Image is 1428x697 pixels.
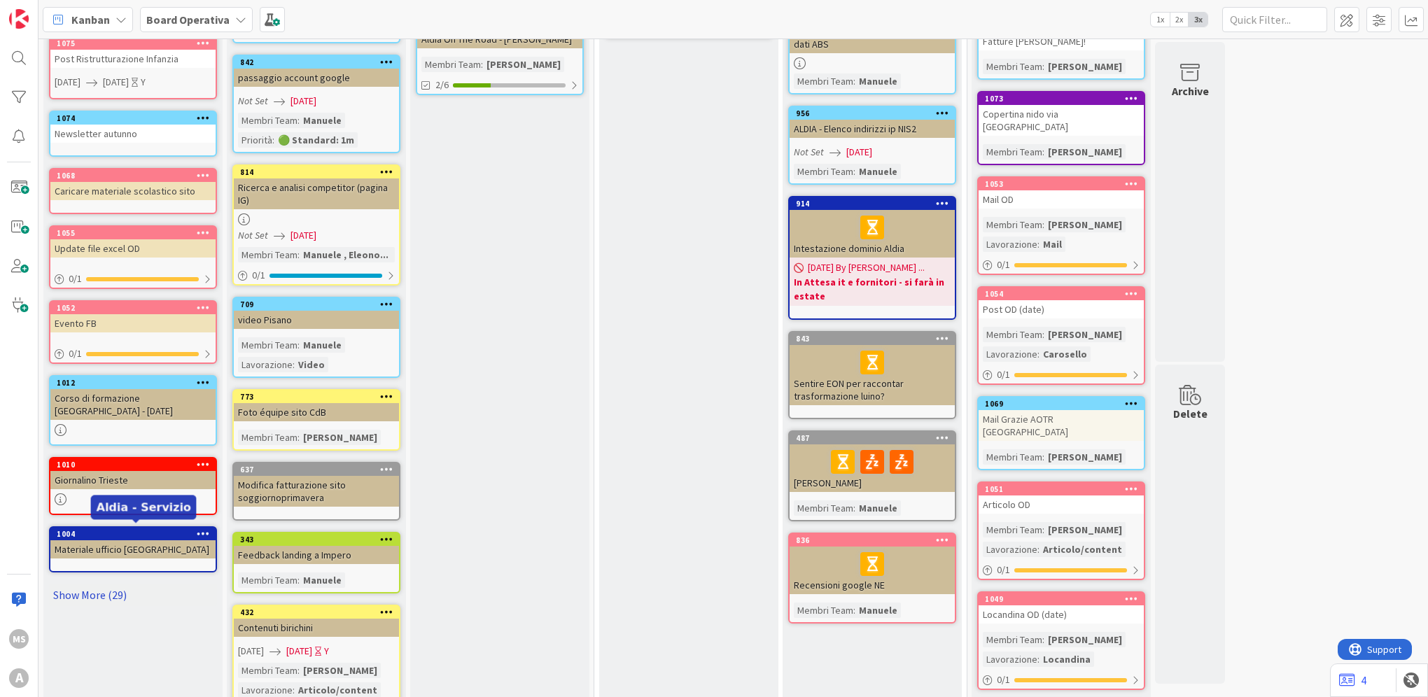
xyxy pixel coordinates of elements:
div: 1054 [979,288,1144,300]
div: 1053 [985,179,1144,189]
div: 1069 [979,397,1144,410]
div: 1051 [979,483,1144,495]
div: Manuele , Eleono... [300,247,392,262]
span: [DATE] [238,644,264,659]
div: 843 [796,334,955,344]
div: Corso di formazione [GEOGRAPHIC_DATA] - [DATE] [50,389,216,420]
div: 836 [790,534,955,547]
div: 773 [240,392,399,402]
div: 956 [790,107,955,120]
div: 1052 [50,302,216,314]
div: 1074 [57,113,216,123]
div: [PERSON_NAME] [300,430,381,445]
div: Ricerca e analisi competitor (pagina IG) [234,178,399,209]
div: Foto équipe sito CdB [234,403,399,421]
span: [DATE] [290,228,316,243]
div: 1069 [985,399,1144,409]
div: Evento FB [50,314,216,332]
div: 836 [796,535,955,545]
div: [PERSON_NAME] [1044,144,1126,160]
div: 1068Caricare materiale scolastico sito [50,169,216,200]
div: Copertina nido via [GEOGRAPHIC_DATA] [979,105,1144,136]
input: Quick Filter... [1222,7,1327,32]
div: [PERSON_NAME] [1044,327,1126,342]
div: 343 [234,533,399,546]
span: 2/6 [435,78,449,92]
div: Delete [1173,405,1207,422]
div: 836Recensioni google NE [790,534,955,594]
a: 814Ricerca e analisi competitor (pagina IG)Not Set[DATE]Membri Team:Manuele , Eleono...0/1 [232,164,400,286]
div: Giornalino Trieste [50,471,216,489]
span: : [297,572,300,588]
a: 956ALDIA - Elenco indirizzi ip NIS2Not Set[DATE]Membri Team:Manuele [788,106,956,185]
div: Membri Team [794,164,853,179]
div: Aldia On The Road - [PERSON_NAME] [417,30,582,48]
a: Fatture [PERSON_NAME]!Membri Team:[PERSON_NAME] [977,18,1145,80]
span: : [297,247,300,262]
span: : [853,603,855,618]
a: 487[PERSON_NAME]Membri Team:Manuele [788,430,956,521]
div: ALDIA - Elenco indirizzi ip NIS2 [790,120,955,138]
a: Show More (29) [49,584,217,606]
a: 836Recensioni google NEMembri Team:Manuele [788,533,956,624]
span: : [297,663,300,678]
div: 1068 [50,169,216,182]
div: MS [9,629,29,649]
div: Manuele [300,337,345,353]
div: Lavorazione [983,542,1037,557]
div: 637Modifica fatturazione sito soggiornoprimavera [234,463,399,507]
div: 1054Post OD (date) [979,288,1144,318]
div: Fatture [PERSON_NAME]! [979,32,1144,50]
div: Y [324,644,329,659]
span: : [853,164,855,179]
div: 432 [240,607,399,617]
div: 487 [796,433,955,443]
div: 1010Giornalino Trieste [50,458,216,489]
span: 0 / 1 [997,563,1010,577]
div: 1010 [50,458,216,471]
div: Mail [1039,237,1065,252]
div: Membri Team [983,522,1042,537]
div: 1004Materiale ufficio [GEOGRAPHIC_DATA] [50,528,216,558]
a: 1075Post Ristrutturazione Infanzia[DATE][DATE]Y [49,36,217,99]
span: : [297,337,300,353]
div: 842passaggio account google [234,56,399,87]
span: [DATE] By [PERSON_NAME] ... [808,260,925,275]
div: 814Ricerca e analisi competitor (pagina IG) [234,166,399,209]
div: 1010 [57,460,216,470]
span: [DATE] [55,75,80,90]
div: Mail OD [979,190,1144,209]
div: 0/1 [234,267,399,284]
div: Locandina OD (date) [979,605,1144,624]
div: Manuele [855,73,901,89]
div: 0/1 [979,256,1144,274]
a: 1052Evento FB0/1 [49,300,217,364]
span: : [1042,522,1044,537]
div: Membri Team [238,247,297,262]
a: 637Modifica fatturazione sito soggiornoprimavera [232,462,400,521]
div: Feedback landing a Impero [234,546,399,564]
div: video Pisano [234,311,399,329]
span: : [1042,144,1044,160]
div: 🟢 Standard: 1m [274,132,358,148]
div: 1052Evento FB [50,302,216,332]
div: Membri Team [421,57,481,72]
div: [PERSON_NAME] [1044,449,1126,465]
div: 343Feedback landing a Impero [234,533,399,564]
div: 0/1 [979,671,1144,689]
a: 709video PisanoMembri Team:ManueleLavorazione:Video [232,297,400,378]
div: Locandina [1039,652,1094,667]
div: Articolo OD [979,495,1144,514]
a: Aldia On The Road - [PERSON_NAME]Membri Team:[PERSON_NAME]2/6 [416,16,584,95]
div: 814 [234,166,399,178]
img: Visit kanbanzone.com [9,9,29,29]
a: 1049Locandina OD (date)Membri Team:[PERSON_NAME]Lavorazione:Locandina0/1 [977,591,1145,690]
span: : [1037,542,1039,557]
div: [PERSON_NAME] [1044,632,1126,647]
span: 0 / 1 [997,367,1010,382]
div: 0/1 [979,366,1144,383]
div: 1053 [979,178,1144,190]
div: Manuele [855,164,901,179]
div: 773 [234,390,399,403]
span: : [853,73,855,89]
